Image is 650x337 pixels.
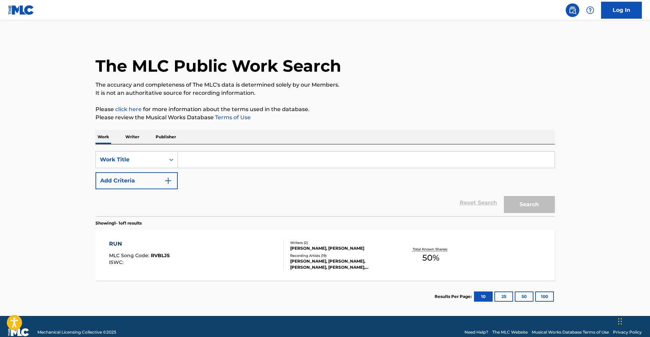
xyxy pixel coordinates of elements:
a: click here [115,106,142,112]
span: MLC Song Code : [109,252,151,259]
div: Chat-Widget [616,304,650,337]
div: RUN [109,240,170,248]
div: Recording Artists ( 19 ) [290,253,393,258]
div: Help [583,3,597,17]
img: logo [8,328,29,336]
button: 100 [535,291,554,302]
p: Results Per Page: [435,294,473,300]
a: Musical Works Database Terms of Use [532,329,609,335]
button: Add Criteria [95,172,178,189]
img: MLC Logo [8,5,34,15]
iframe: Chat Widget [616,304,650,337]
div: Ziehen [618,311,622,332]
span: Mechanical Licensing Collective © 2025 [37,329,116,335]
div: [PERSON_NAME], [PERSON_NAME] [290,245,393,251]
p: Please review the Musical Works Database [95,113,555,122]
button: 50 [515,291,533,302]
button: 25 [494,291,513,302]
a: RUNMLC Song Code:RVBLJ5ISWC:Writers (2)[PERSON_NAME], [PERSON_NAME]Recording Artists (19)[PERSON_... [95,230,555,281]
img: search [568,6,577,14]
span: 50 % [422,252,439,264]
form: Search Form [95,151,555,216]
p: Showing 1 - 1 of 1 results [95,220,142,226]
div: [PERSON_NAME], [PERSON_NAME], [PERSON_NAME], [PERSON_NAME], [PERSON_NAME] [290,258,393,270]
button: 10 [474,291,493,302]
a: The MLC Website [492,329,528,335]
p: Writer [123,130,141,144]
a: Log In [601,2,642,19]
div: Writers ( 2 ) [290,240,393,245]
a: Public Search [566,3,579,17]
h1: The MLC Public Work Search [95,56,341,76]
a: Privacy Policy [613,329,642,335]
img: help [586,6,594,14]
p: Work [95,130,111,144]
img: 9d2ae6d4665cec9f34b9.svg [164,177,172,185]
p: It is not an authoritative source for recording information. [95,89,555,97]
p: Publisher [154,130,178,144]
span: RVBLJ5 [151,252,170,259]
span: ISWC : [109,259,125,265]
p: The accuracy and completeness of The MLC's data is determined solely by our Members. [95,81,555,89]
div: Work Title [100,156,161,164]
a: Terms of Use [214,114,251,121]
p: Total Known Shares: [413,247,449,252]
a: Need Help? [464,329,488,335]
p: Please for more information about the terms used in the database. [95,105,555,113]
